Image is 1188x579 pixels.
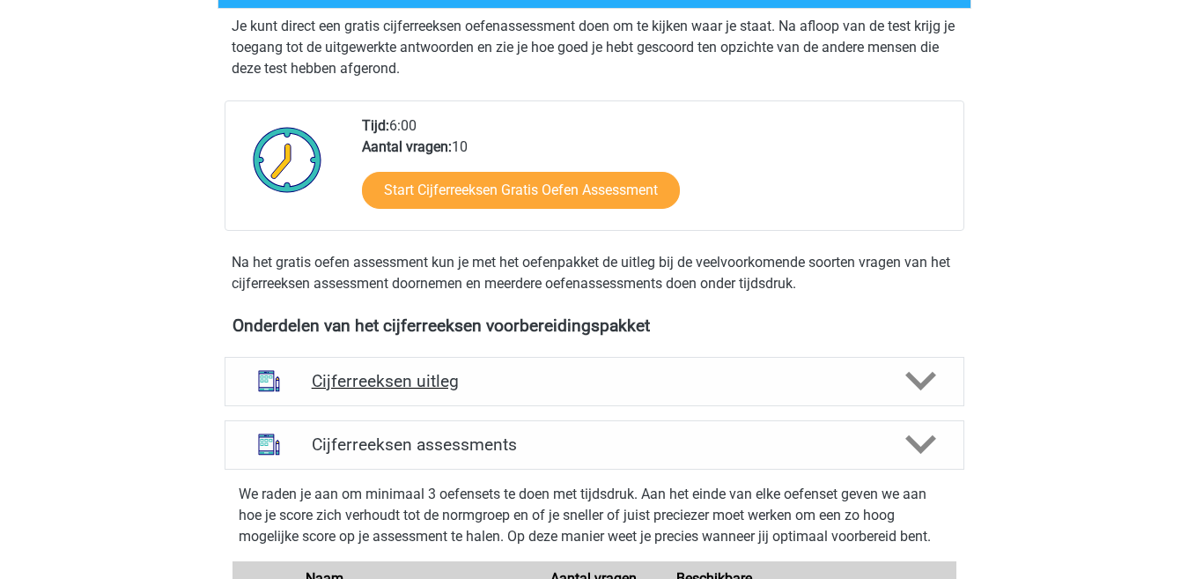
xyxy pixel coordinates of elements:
img: cijferreeksen uitleg [247,359,291,404]
div: 6:00 10 [349,115,963,230]
a: Start Cijferreeksen Gratis Oefen Assessment [362,172,680,209]
h4: Cijferreeksen uitleg [312,371,877,391]
img: cijferreeksen assessments [247,422,291,467]
p: We raden je aan om minimaal 3 oefensets te doen met tijdsdruk. Aan het einde van elke oefenset ge... [239,484,950,547]
a: assessments Cijferreeksen assessments [218,420,971,470]
div: Na het gratis oefen assessment kun je met het oefenpakket de uitleg bij de veelvoorkomende soorte... [225,252,964,294]
h4: Cijferreeksen assessments [312,434,877,455]
b: Tijd: [362,117,389,134]
b: Aantal vragen: [362,138,452,155]
p: Je kunt direct een gratis cijferreeksen oefenassessment doen om te kijken waar je staat. Na afloo... [232,16,957,79]
h4: Onderdelen van het cijferreeksen voorbereidingspakket [232,315,956,336]
img: Klok [243,115,332,204]
a: uitleg Cijferreeksen uitleg [218,357,971,406]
